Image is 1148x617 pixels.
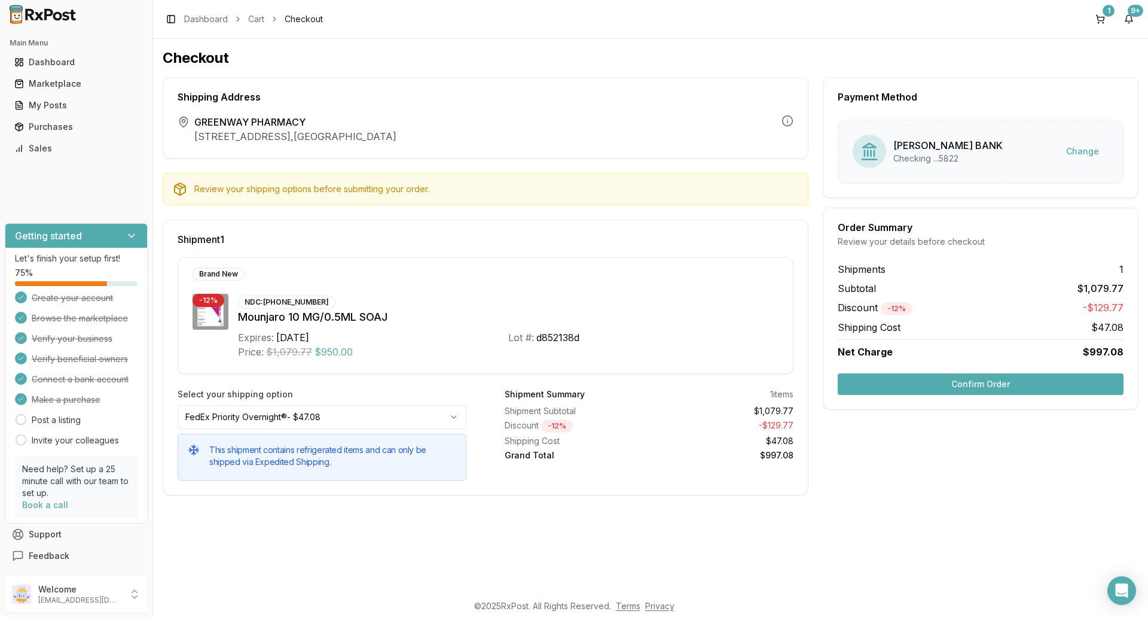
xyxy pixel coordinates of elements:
div: Checking ...5822 [893,153,1003,165]
div: $1,079.77 [654,405,794,417]
h1: Checkout [163,48,1138,68]
span: Feedback [29,550,69,562]
div: Sales [14,142,138,154]
div: - $129.77 [654,420,794,433]
img: RxPost Logo [5,5,81,24]
div: Purchases [14,121,138,133]
p: Welcome [38,583,121,595]
span: Verify beneficial owners [32,353,128,365]
span: $950.00 [315,345,353,359]
div: $47.08 [654,435,794,447]
div: Open Intercom Messenger [1107,576,1136,605]
div: Grand Total [505,449,645,461]
h3: Getting started [15,229,82,243]
div: 1 [1103,5,1115,17]
div: Review your shipping options before submitting your order. [194,183,798,195]
div: NDC: [PHONE_NUMBER] [238,296,335,309]
div: - 12 % [193,294,224,307]
button: Feedback [5,545,148,567]
button: Support [5,524,148,545]
span: -$129.77 [1083,300,1123,315]
span: $47.08 [1091,320,1123,335]
button: Dashboard [5,53,148,72]
a: Post a listing [32,414,81,426]
div: Marketplace [14,78,138,90]
div: Shipping Address [178,92,793,102]
span: Subtotal [838,281,876,296]
a: Dashboard [184,13,228,25]
span: Connect a bank account [32,373,129,385]
div: [PERSON_NAME] BANK [893,138,1003,153]
span: Shipping Cost [838,320,900,335]
div: Price: [238,345,264,359]
div: Mounjaro 10 MG/0.5ML SOAJ [238,309,778,326]
span: 1 [1119,262,1123,276]
div: Payment Method [838,92,1123,102]
span: Net Charge [838,346,893,358]
span: Browse the marketplace [32,312,128,324]
div: Expires: [238,330,274,345]
div: Shipping Cost [505,435,645,447]
button: My Posts [5,96,148,115]
button: Purchases [5,117,148,136]
div: My Posts [14,99,138,111]
button: Confirm Order [838,373,1123,395]
h5: This shipment contains refrigerated items and can only be shipped via Expedited Shipping. [209,444,456,468]
a: Privacy [645,601,674,611]
div: Lot #: [508,330,534,345]
a: Invite your colleagues [32,434,119,446]
span: $997.08 [1083,345,1123,359]
div: - 12 % [881,302,912,315]
a: Book a call [22,500,68,510]
span: Shipment 1 [178,235,224,244]
button: 9+ [1119,10,1138,29]
span: Checkout [285,13,323,25]
a: Cart [248,13,264,25]
a: Purchases [10,116,143,138]
div: Dashboard [14,56,138,68]
div: Review your details before checkout [838,236,1123,248]
div: $997.08 [654,449,794,461]
div: 1 items [770,388,793,400]
span: $1,079.77 [266,345,312,359]
a: Terms [616,601,640,611]
div: 9+ [1128,5,1143,17]
div: Shipment Subtotal [505,405,645,417]
img: Mounjaro 10 MG/0.5ML SOAJ [193,294,228,330]
span: 75 % [15,267,33,279]
span: GREENWAY PHARMACY [194,115,396,129]
label: Select your shipping option [178,388,466,400]
button: Change [1057,141,1109,162]
p: [STREET_ADDRESS] , [GEOGRAPHIC_DATA] [194,129,396,144]
a: Sales [10,138,143,159]
h2: Main Menu [10,38,143,48]
div: Brand New [193,268,245,281]
p: Need help? Set up a 25 minute call with our team to set up. [22,463,130,499]
div: Order Summary [838,223,1123,232]
span: Shipments [838,262,886,276]
img: User avatar [12,585,31,604]
button: 1 [1091,10,1110,29]
a: My Posts [10,95,143,116]
a: Dashboard [10,51,143,73]
span: $1,079.77 [1077,281,1123,296]
nav: breadcrumb [184,13,323,25]
p: Let's finish your setup first! [15,253,138,265]
div: d852138d [536,330,579,345]
p: [EMAIL_ADDRESS][DOMAIN_NAME] [38,595,121,605]
span: Discount [838,302,912,314]
div: - 12 % [541,420,573,433]
span: Make a purchase [32,394,100,406]
span: Create your account [32,292,113,304]
div: Discount [505,420,645,433]
a: Marketplace [10,73,143,95]
span: Verify your business [32,333,112,345]
button: Sales [5,139,148,158]
div: [DATE] [276,330,309,345]
button: Marketplace [5,74,148,93]
div: Shipment Summary [505,388,585,400]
